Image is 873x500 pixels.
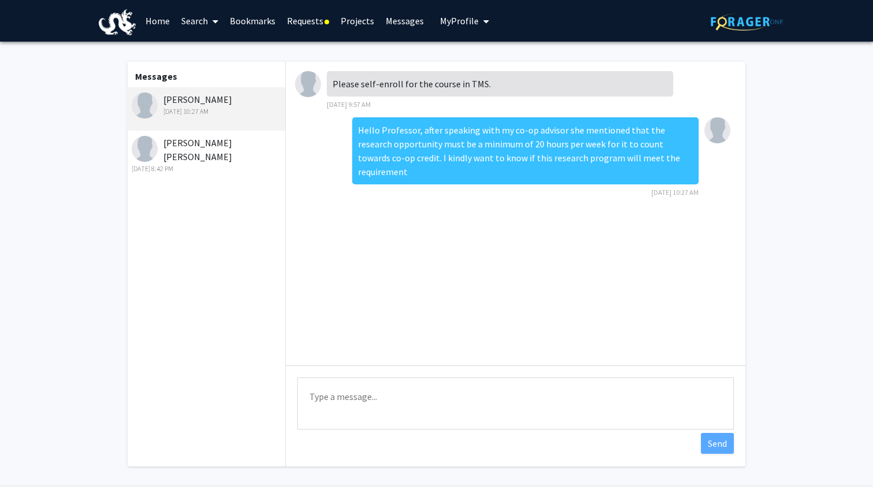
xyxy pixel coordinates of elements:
div: Hello Professor, after speaking with my co-op advisor she mentioned that the research opportunity... [352,117,699,184]
a: Projects [335,1,380,41]
img: Nana Kwasi Owusu [704,117,730,143]
div: [DATE] 8:42 PM [132,164,282,174]
span: [DATE] 10:27 AM [651,188,699,197]
div: [PERSON_NAME] [PERSON_NAME] [132,136,282,174]
img: Amanda Carneiro Marques [132,136,158,162]
div: [PERSON_NAME] [132,92,282,117]
b: Messages [135,71,177,82]
a: Bookmarks [224,1,281,41]
a: Search [176,1,224,41]
a: Home [140,1,176,41]
a: Requests [281,1,335,41]
img: Zhiwei Chen [295,71,321,97]
span: [DATE] 9:57 AM [327,100,371,109]
img: Drexel University Logo [99,9,136,35]
img: ForagerOne Logo [711,13,783,31]
img: Zhiwei Chen [132,92,158,118]
button: Send [701,433,734,454]
div: Please self-enroll for the course in TMS. [327,71,673,97]
textarea: Message [297,377,734,429]
iframe: Chat [9,448,49,491]
a: Messages [380,1,430,41]
div: [DATE] 10:27 AM [132,106,282,117]
span: My Profile [440,15,479,27]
